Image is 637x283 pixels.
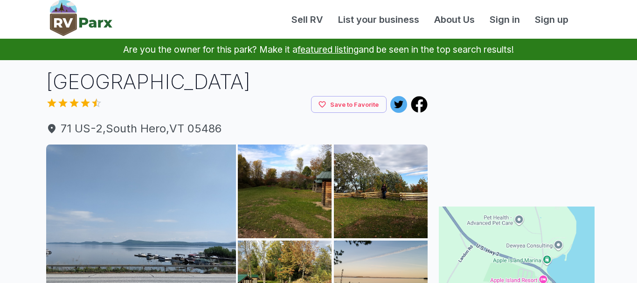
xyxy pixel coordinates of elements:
[46,68,428,96] h1: [GEOGRAPHIC_DATA]
[482,13,527,27] a: Sign in
[284,13,331,27] a: Sell RV
[527,13,576,27] a: Sign up
[11,39,626,60] p: Are you the owner for this park? Make it a and be seen in the top search results!
[46,120,428,137] a: 71 US-2,South Hero,VT 05486
[298,44,359,55] a: featured listing
[311,96,387,113] button: Save to Favorite
[427,13,482,27] a: About Us
[238,145,332,238] img: AAcXr8ov23yZ13yfbpDY5ycCRhqq2foPFj8YnnA7vhglfx3D9etBXVorANPwT66wnCF-QbNqkaBMoDhaFoDFqrUa0MdeSwgnP...
[331,13,427,27] a: List your business
[334,145,428,238] img: AAcXr8psjxbh-vm0PqUa6QaE9F0hffnsC06RTxEYkU0IxUf8QDu_6JvMPVtJstBZcc3Ry1-0riV6taNRNdVvdvWprKWD-sohl...
[46,120,428,137] span: 71 US-2 , South Hero , VT 05486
